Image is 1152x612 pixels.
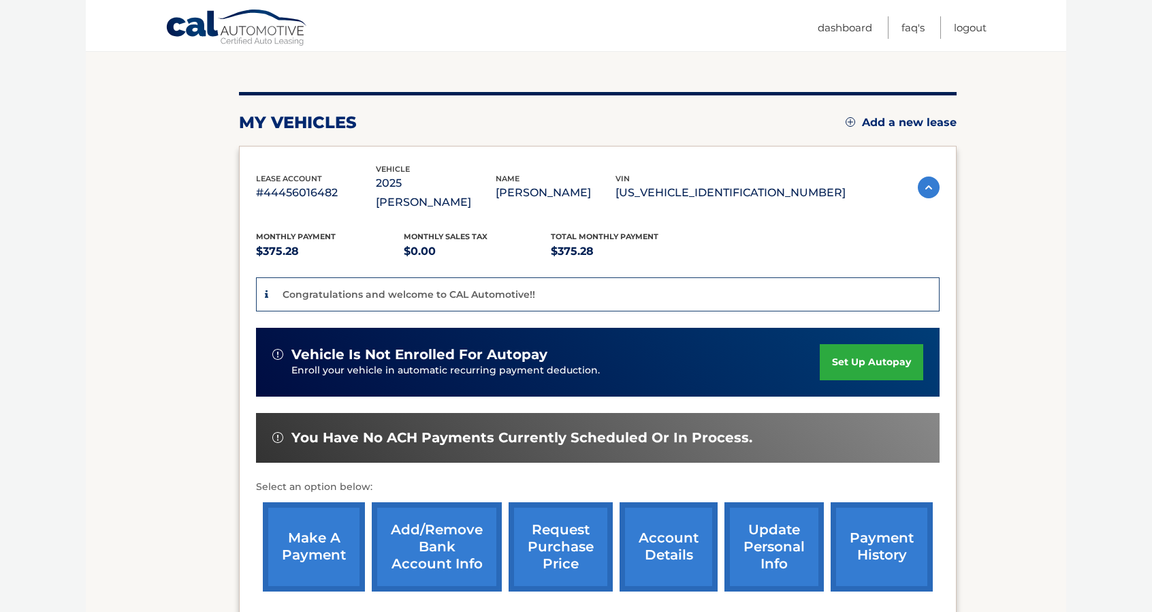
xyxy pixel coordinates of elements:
[620,502,718,592] a: account details
[901,16,925,39] a: FAQ's
[509,502,613,592] a: request purchase price
[496,183,615,202] p: [PERSON_NAME]
[846,117,855,127] img: add.svg
[263,502,365,592] a: make a payment
[372,502,502,592] a: Add/Remove bank account info
[256,183,376,202] p: #44456016482
[376,174,496,212] p: 2025 [PERSON_NAME]
[256,242,404,261] p: $375.28
[291,363,820,378] p: Enroll your vehicle in automatic recurring payment deduction.
[272,432,283,443] img: alert-white.svg
[818,16,872,39] a: Dashboard
[404,242,551,261] p: $0.00
[954,16,987,39] a: Logout
[846,116,957,129] a: Add a new lease
[291,346,547,363] span: vehicle is not enrolled for autopay
[165,9,308,48] a: Cal Automotive
[272,349,283,360] img: alert-white.svg
[831,502,933,592] a: payment history
[615,174,630,183] span: vin
[256,232,336,241] span: Monthly Payment
[918,177,940,198] img: accordion-active.svg
[256,479,940,495] p: Select an option below:
[283,288,535,301] p: Congratulations and welcome to CAL Automotive!!
[239,112,357,133] h2: my vehicles
[291,429,752,446] span: You have no ACH payments currently scheduled or in process.
[256,174,322,183] span: lease account
[551,242,699,261] p: $375.28
[615,183,846,202] p: [US_VEHICLE_IDENTIFICATION_NUMBER]
[496,174,519,183] span: name
[376,164,410,174] span: vehicle
[820,344,923,380] a: set up autopay
[724,502,824,592] a: update personal info
[551,232,658,241] span: Total Monthly Payment
[404,232,487,241] span: Monthly sales Tax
